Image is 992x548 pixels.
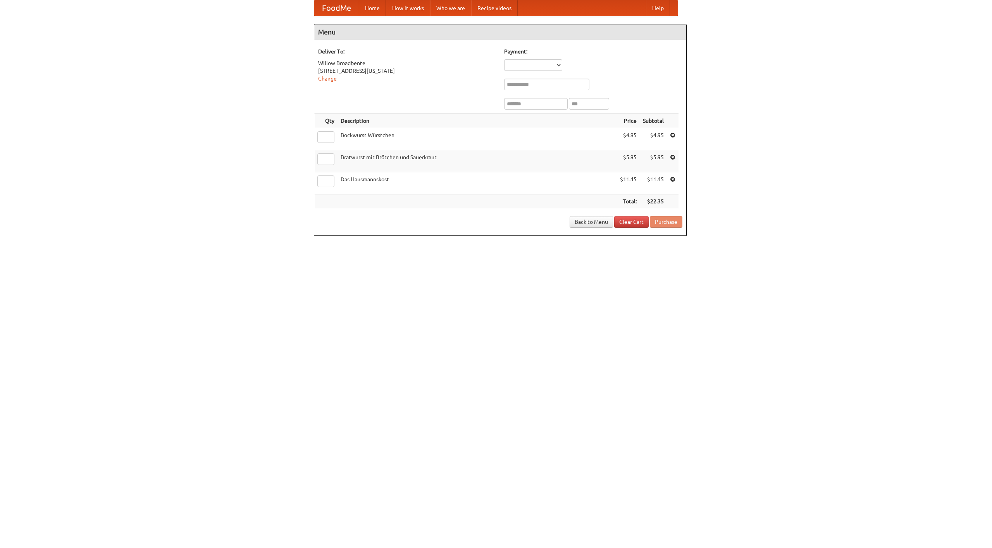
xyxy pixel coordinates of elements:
[617,114,640,128] th: Price
[614,216,649,228] a: Clear Cart
[359,0,386,16] a: Home
[617,150,640,172] td: $5.95
[430,0,471,16] a: Who we are
[318,67,496,75] div: [STREET_ADDRESS][US_STATE]
[338,172,617,194] td: Das Hausmannskost
[640,114,667,128] th: Subtotal
[646,0,670,16] a: Help
[386,0,430,16] a: How it works
[471,0,518,16] a: Recipe videos
[640,128,667,150] td: $4.95
[617,194,640,209] th: Total:
[617,128,640,150] td: $4.95
[314,114,338,128] th: Qty
[504,48,682,55] h5: Payment:
[640,150,667,172] td: $5.95
[338,114,617,128] th: Description
[318,76,337,82] a: Change
[338,150,617,172] td: Bratwurst mit Brötchen und Sauerkraut
[314,24,686,40] h4: Menu
[318,48,496,55] h5: Deliver To:
[650,216,682,228] button: Purchase
[314,0,359,16] a: FoodMe
[640,172,667,194] td: $11.45
[318,59,496,67] div: Willow Broadbente
[640,194,667,209] th: $22.35
[338,128,617,150] td: Bockwurst Würstchen
[617,172,640,194] td: $11.45
[570,216,613,228] a: Back to Menu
